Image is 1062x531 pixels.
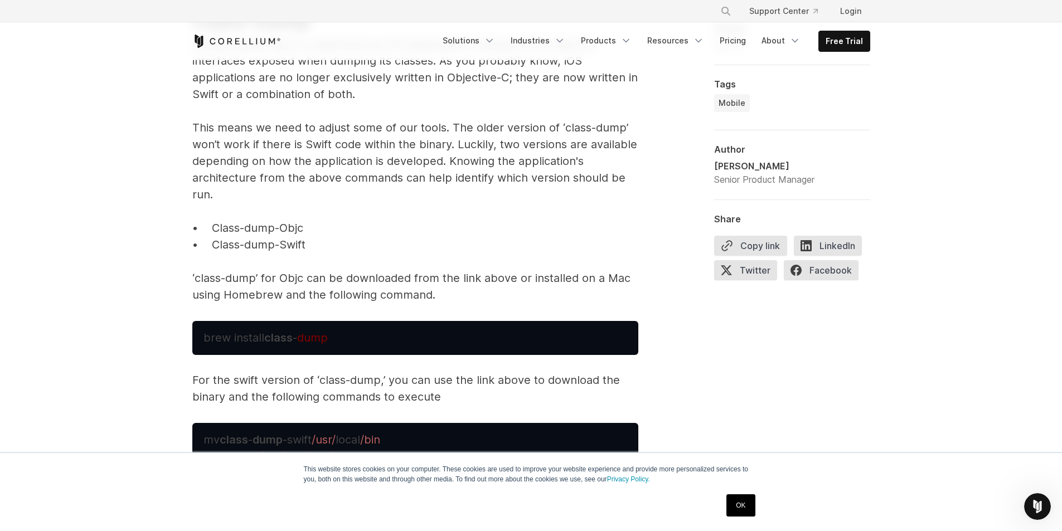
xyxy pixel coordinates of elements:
[504,31,572,51] a: Industries
[714,236,787,256] button: Copy link
[719,98,745,109] span: Mobile
[264,331,293,344] strong: class
[714,144,870,155] div: Author
[714,213,870,225] div: Share
[280,450,312,464] span: /local/
[192,35,281,48] a: Corellium Home
[436,31,502,51] a: Solutions
[574,31,638,51] a: Products
[270,450,280,464] span: sr
[203,331,297,344] span: brew install -
[819,31,870,51] a: Free Trial
[714,159,814,173] div: [PERSON_NAME]
[192,121,637,201] span: This means we need to adjust some of our tools. The older version of ‘class-dump’ won’t work if t...
[336,433,360,446] span: local
[607,475,650,483] a: Privacy Policy.
[328,450,423,464] span: /class-dump-swift
[831,1,870,21] a: Login
[784,260,859,280] span: Facebook
[714,260,784,285] a: Twitter
[192,271,631,301] span: ‘class-dump’ for Objc can be downloaded from the link above or installed on a Mac using Homebrew ...
[436,31,870,52] div: Navigation Menu
[192,372,638,405] p: For the swift version of ‘class-dump,’ you can use the link above to download the binary and the ...
[716,1,736,21] button: Search
[304,464,759,484] p: This website stores cookies on your computer. These cookies are used to improve your website expe...
[253,433,283,446] strong: dump
[726,494,755,517] a: OK
[1024,493,1051,520] iframe: Intercom live chat
[312,433,336,446] span: /usr/
[784,260,865,285] a: Facebook
[714,260,777,280] span: Twitter
[707,1,870,21] div: Navigation Menu
[312,450,328,464] span: bin
[641,31,711,51] a: Resources
[755,31,807,51] a: About
[794,236,869,260] a: LinkedIn
[714,94,750,112] a: Mobile
[794,236,862,256] span: LinkedIn
[203,433,312,446] span: mv - -swift
[714,79,870,90] div: Tags
[220,433,248,446] strong: class
[714,173,814,186] div: Senior Product Manager
[297,331,328,344] span: dump
[740,1,827,21] a: Support Center
[713,31,753,51] a: Pricing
